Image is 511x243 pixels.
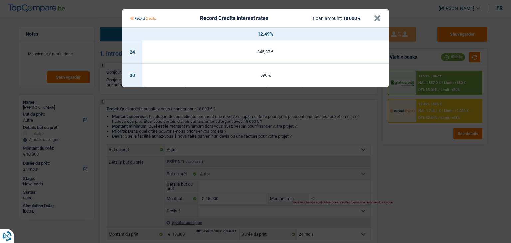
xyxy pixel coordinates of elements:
button: × [374,15,381,22]
img: Record Credits [130,12,156,25]
span: 18 000 € [343,16,361,21]
th: 12.49% [142,28,389,40]
td: 30 [122,64,142,87]
td: 24 [122,40,142,64]
div: 696 € [142,73,389,77]
span: Loan amount: [313,16,342,21]
div: 845,87 € [142,50,389,54]
div: Record Credits interest rates [200,16,268,21]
